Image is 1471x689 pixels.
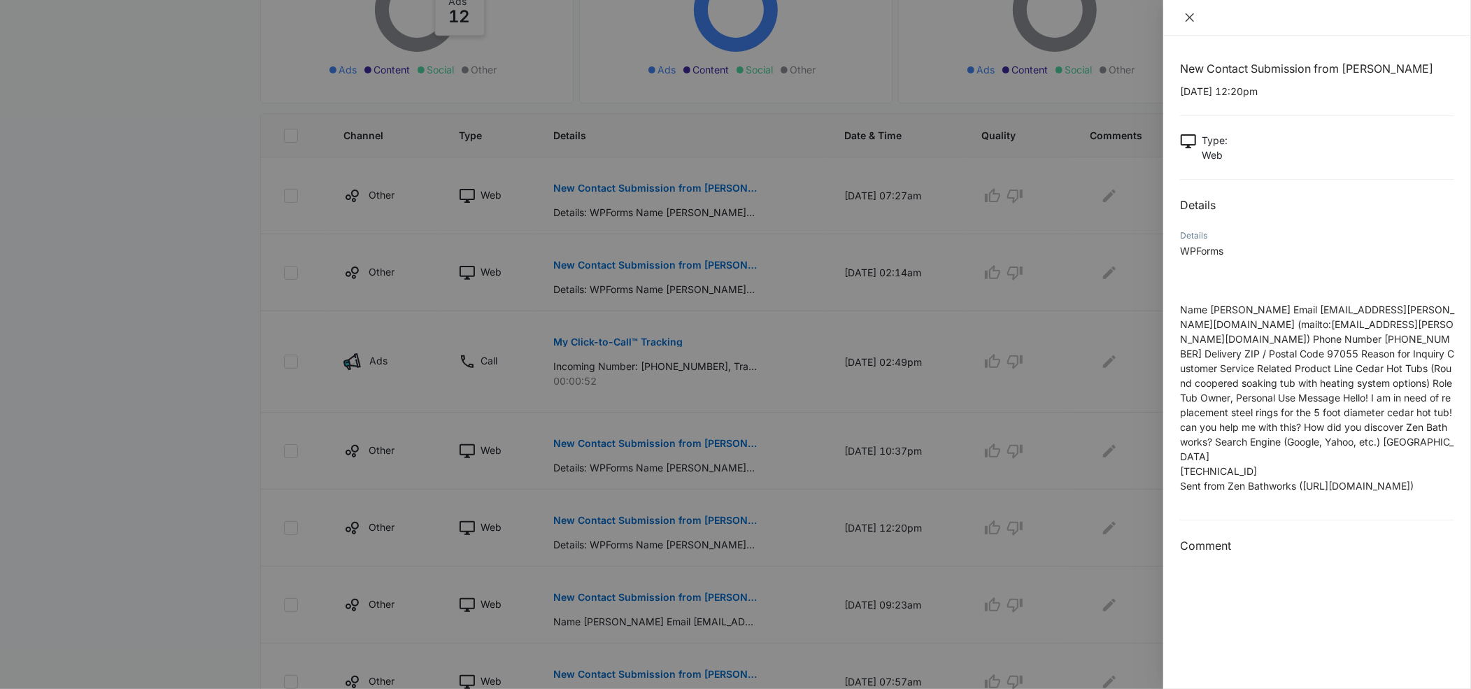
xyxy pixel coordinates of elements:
h1: New Contact Submission from [PERSON_NAME] [1180,60,1454,77]
p: Web [1202,148,1228,162]
span: Sent from Zen Bathworks ([URL][DOMAIN_NAME]) [1180,480,1414,492]
span: [TECHNICAL_ID] [1180,465,1257,477]
span: Name [PERSON_NAME] Email [EMAIL_ADDRESS][PERSON_NAME][DOMAIN_NAME] (mailto:[EMAIL_ADDRESS][PERSON... [1180,304,1454,462]
p: Type : [1202,133,1228,148]
h2: Details [1180,197,1454,213]
button: Close [1180,11,1200,24]
div: Details [1180,229,1454,242]
span: WPForms [1180,245,1223,257]
h3: Comment [1180,537,1454,554]
p: [DATE] 12:20pm [1180,84,1454,99]
span: close [1184,12,1195,23]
